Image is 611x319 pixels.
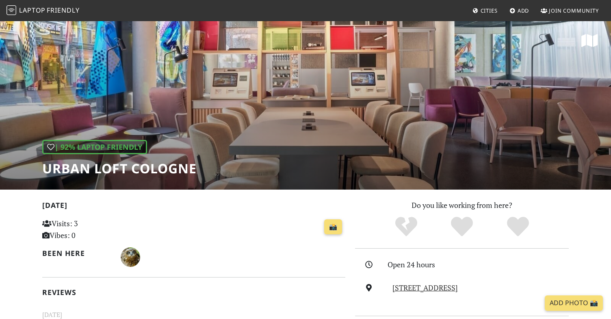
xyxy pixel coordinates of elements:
p: Do you like working from here? [355,199,569,211]
div: No [378,216,434,238]
span: Join Community [549,7,599,14]
div: | 92% Laptop Friendly [42,140,147,154]
a: LaptopFriendly LaptopFriendly [6,4,80,18]
a: 📸 [324,219,342,235]
span: Cities [481,7,498,14]
h1: URBAN LOFT Cologne [42,161,197,176]
span: Максим Сабянин [121,251,140,261]
h2: Reviews [42,288,345,297]
div: Open 24 hours [388,259,574,271]
a: Cities [469,3,501,18]
h2: Been here [42,249,111,258]
a: Add Photo 📸 [545,295,603,311]
p: Visits: 3 Vibes: 0 [42,218,137,241]
div: Definitely! [490,216,546,238]
img: LaptopFriendly [6,5,16,15]
a: Add [506,3,533,18]
span: Friendly [47,6,79,15]
div: Yes [434,216,490,238]
span: Laptop [19,6,45,15]
a: [STREET_ADDRESS] [392,283,458,293]
a: Join Community [537,3,602,18]
img: 2954-maksim.jpg [121,247,140,267]
h2: [DATE] [42,201,345,213]
span: Add [518,7,529,14]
